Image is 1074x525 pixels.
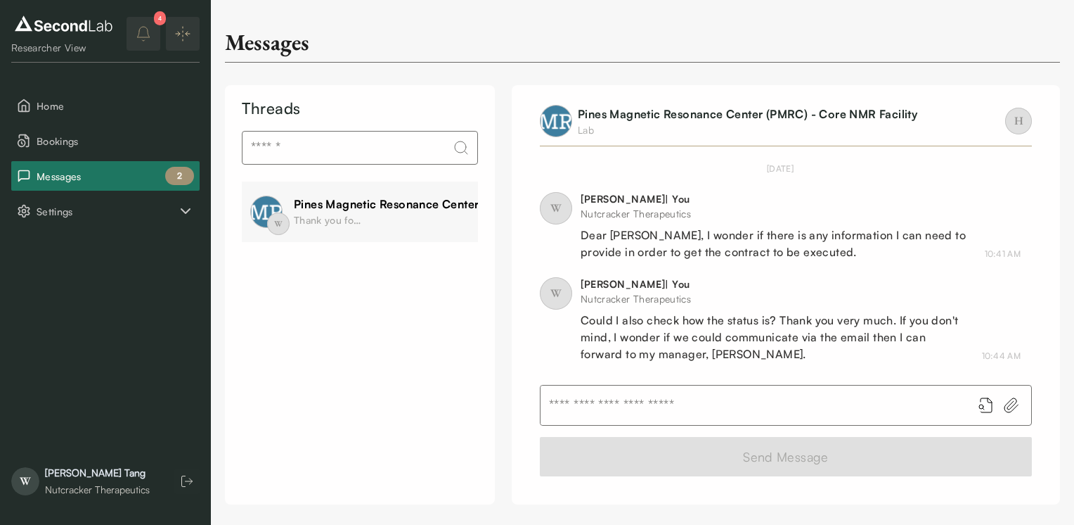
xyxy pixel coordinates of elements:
div: Could I also check how the status is? Thank you very much. If you don't mind, I wonder if we coul... [581,312,965,362]
div: Messages [225,28,309,56]
div: Nutcracker Therapeutics [45,483,150,497]
a: Pines Magnetic Resonance Center (PMRC) - Core NMR Facility [578,107,917,121]
div: 4 [154,11,166,25]
div: 2 [165,167,194,185]
div: Threads [242,96,478,120]
img: logo [11,13,116,35]
div: [PERSON_NAME] | You [581,277,965,291]
div: Settings sub items [11,196,200,226]
div: [PERSON_NAME] Tang [45,466,150,480]
span: Bookings [37,134,194,148]
span: W [11,467,39,495]
button: Log out [174,469,200,494]
div: Dear [PERSON_NAME], I wonder if there is any information I can need to provide in order to get th... [581,227,968,260]
div: Nutcracker Therapeutics [581,291,965,306]
div: [DATE] [540,163,1021,175]
button: Home [11,91,200,120]
div: [PERSON_NAME] | You [581,192,968,206]
div: Thank you for the reply. That works for me too. [294,213,364,227]
div: August 21, 2025 10:44 AM [982,350,1021,362]
button: Bookings [11,126,200,156]
div: Lab [578,122,917,137]
span: W [540,192,572,224]
span: Home [37,99,194,113]
span: H [1005,108,1032,134]
img: profile image [540,105,572,137]
button: Add booking [978,397,995,414]
span: W [267,213,290,235]
div: Pines Magnetic Resonance Center (PMRC) - Core NMR Facility [294,196,633,213]
div: Nutcracker Therapeutics [581,206,968,221]
button: notifications [127,17,160,51]
div: August 21, 2025 10:41 AM [985,248,1021,260]
button: Expand/Collapse sidebar [166,17,200,51]
span: Settings [37,204,177,219]
button: Settings [11,196,200,226]
span: Messages [37,169,194,184]
button: Messages [11,161,200,191]
div: Researcher View [11,41,116,55]
img: profile image [250,196,283,228]
span: W [540,277,572,310]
